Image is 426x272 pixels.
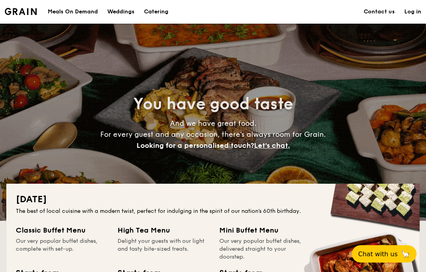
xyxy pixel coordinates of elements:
[16,225,108,236] div: Classic Buffet Menu
[16,237,108,261] div: Our very popular buffet dishes, complete with set-up.
[5,8,37,15] a: Logotype
[118,225,210,236] div: High Tea Menu
[133,95,293,114] span: You have good taste
[16,193,410,206] h2: [DATE]
[219,225,312,236] div: Mini Buffet Menu
[219,237,312,261] div: Our very popular buffet dishes, delivered straight to your doorstep.
[100,119,326,150] span: And we have great food. For every guest and any occasion, there’s always room for Grain.
[352,245,417,263] button: Chat with us🦙
[118,237,210,261] div: Delight your guests with our light and tasty bite-sized treats.
[401,250,410,259] span: 🦙
[5,8,37,15] img: Grain
[16,207,410,215] div: The best of local cuisine with a modern twist, perfect for indulging in the spirit of our nation’...
[136,141,254,150] span: Looking for a personalised touch?
[254,141,290,150] span: Let's chat.
[358,250,398,258] span: Chat with us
